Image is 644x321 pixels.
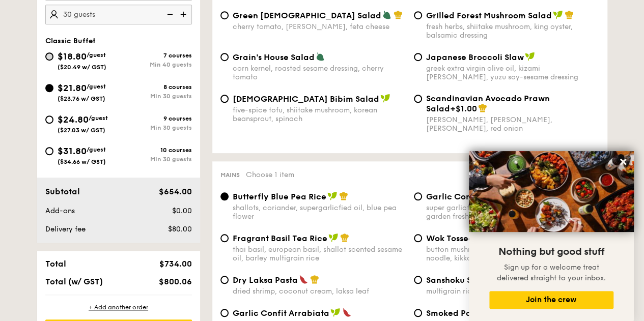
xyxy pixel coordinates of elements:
div: dried shrimp, coconut cream, laksa leaf [233,287,406,296]
img: icon-add.58712e84.svg [177,5,192,24]
span: ($34.66 w/ GST) [58,158,106,165]
span: Dry Laksa Pasta [233,275,298,285]
span: Garlic Confit Arrabiata [233,308,329,318]
span: Grilled Forest Mushroom Salad [426,11,552,20]
img: icon-chef-hat.a58ddaea.svg [394,10,403,19]
input: Scandinavian Avocado Prawn Salad+$1.00[PERSON_NAME], [PERSON_NAME], [PERSON_NAME], red onion [414,95,422,103]
input: Garlic Confit Aglio Oliosuper garlicfied oil, slow baked cherry tomatoes, garden fresh thyme [414,192,422,200]
span: Sign up for a welcome treat delivered straight to your inbox. [497,263,606,282]
span: Subtotal [45,187,80,196]
input: Grain's House Saladcorn kernel, roasted sesame dressing, cherry tomato [220,53,229,61]
span: [DEMOGRAPHIC_DATA] Bibim Salad [233,94,379,104]
span: $734.00 [159,259,191,269]
span: $24.80 [58,114,89,125]
img: icon-vegan.f8ff3823.svg [328,233,339,242]
div: Min 30 guests [119,93,192,100]
div: super garlicfied oil, slow baked cherry tomatoes, garden fresh thyme [426,203,599,221]
span: /guest [87,83,106,90]
div: fresh herbs, shiitake mushroom, king oyster, balsamic dressing [426,22,599,40]
button: Close [615,154,631,170]
span: Sanshoku Steamed Rice [426,275,523,285]
img: icon-chef-hat.a58ddaea.svg [310,275,319,284]
span: ($20.49 w/ GST) [58,64,106,71]
span: $21.80 [58,82,87,94]
img: icon-reduce.1d2dbef1.svg [161,5,177,24]
div: button mushroom, tricolour capsicum, cripsy egg noodle, kikkoman, super garlicfied oil [426,245,599,262]
div: 8 courses [119,83,192,91]
span: Total [45,259,66,269]
span: $800.06 [158,277,191,286]
div: greek extra virgin olive oil, kizami [PERSON_NAME], yuzu soy-sesame dressing [426,64,599,81]
img: DSC07876-Edit02-Large.jpeg [469,151,634,232]
div: [PERSON_NAME], [PERSON_NAME], [PERSON_NAME], red onion [426,115,599,133]
img: icon-spicy.37a8142b.svg [299,275,308,284]
input: Smoked Paprika Riceturmeric baked [PERSON_NAME] sweet paprika, tri-colour capsicum [414,309,422,317]
input: Wok Tossed Chow Meinbutton mushroom, tricolour capsicum, cripsy egg noodle, kikkoman, super garli... [414,234,422,242]
span: Choose 1 item [246,170,294,179]
span: Green [DEMOGRAPHIC_DATA] Salad [233,11,381,20]
img: icon-spicy.37a8142b.svg [342,308,351,317]
input: Butterfly Blue Pea Riceshallots, coriander, supergarlicfied oil, blue pea flower [220,192,229,200]
span: Fragrant Basil Tea Rice [233,234,327,243]
input: Japanese Broccoli Slawgreek extra virgin olive oil, kizami [PERSON_NAME], yuzu soy-sesame dressing [414,53,422,61]
span: Butterfly Blue Pea Rice [233,192,326,201]
span: ($23.76 w/ GST) [58,95,105,102]
div: Min 30 guests [119,156,192,163]
div: 9 courses [119,115,192,122]
img: icon-chef-hat.a58ddaea.svg [340,233,349,242]
input: [DEMOGRAPHIC_DATA] Bibim Saladfive-spice tofu, shiitake mushroom, korean beansprout, spinach [220,95,229,103]
input: $31.80/guest($34.66 w/ GST)10 coursesMin 30 guests [45,147,53,155]
input: Number of guests [45,5,192,24]
span: $654.00 [158,187,191,196]
span: $18.80 [58,51,87,62]
span: Japanese Broccoli Slaw [426,52,524,62]
input: Dry Laksa Pastadried shrimp, coconut cream, laksa leaf [220,276,229,284]
span: Wok Tossed Chow Mein [426,234,521,243]
div: 7 courses [119,52,192,59]
img: icon-vegan.f8ff3823.svg [327,191,338,200]
span: /guest [89,114,108,122]
div: five-spice tofu, shiitake mushroom, korean beansprout, spinach [233,106,406,123]
span: Nothing but good stuff [498,246,604,258]
img: icon-vegan.f8ff3823.svg [525,52,535,61]
button: Join the crew [489,291,613,309]
img: icon-vegan.f8ff3823.svg [330,308,341,317]
span: /guest [87,146,106,153]
input: Green [DEMOGRAPHIC_DATA] Saladcherry tomato, [PERSON_NAME], feta cheese [220,11,229,19]
span: Delivery fee [45,225,86,234]
span: +$1.00 [450,104,477,113]
div: Min 40 guests [119,61,192,68]
img: icon-vegetarian.fe4039eb.svg [382,10,391,19]
img: icon-vegan.f8ff3823.svg [553,10,563,19]
input: Garlic Confit Arrabiatacherry tomato concasse, garlic-infused olive oil, chilli flakes [220,309,229,317]
span: $0.00 [172,207,191,215]
span: Garlic Confit Aglio Olio [426,192,522,201]
span: /guest [87,51,106,59]
span: Total (w/ GST) [45,277,103,286]
div: + Add another order [45,303,192,311]
span: $31.80 [58,145,87,157]
img: icon-chef-hat.a58ddaea.svg [565,10,574,19]
div: 10 courses [119,147,192,154]
div: corn kernel, roasted sesame dressing, cherry tomato [233,64,406,81]
img: icon-chef-hat.a58ddaea.svg [478,103,487,112]
span: Classic Buffet [45,37,96,45]
span: Scandinavian Avocado Prawn Salad [426,94,550,113]
div: shallots, coriander, supergarlicfied oil, blue pea flower [233,203,406,221]
input: Grilled Forest Mushroom Saladfresh herbs, shiitake mushroom, king oyster, balsamic dressing [414,11,422,19]
div: multigrain rice, roasted black soybean [426,287,599,296]
img: icon-vegetarian.fe4039eb.svg [316,52,325,61]
input: Sanshoku Steamed Ricemultigrain rice, roasted black soybean [414,276,422,284]
input: Fragrant Basil Tea Ricethai basil, european basil, shallot scented sesame oil, barley multigrain ... [220,234,229,242]
input: $21.80/guest($23.76 w/ GST)8 coursesMin 30 guests [45,84,53,92]
span: Add-ons [45,207,75,215]
div: cherry tomato, [PERSON_NAME], feta cheese [233,22,406,31]
img: icon-chef-hat.a58ddaea.svg [339,191,348,200]
span: Smoked Paprika Rice [426,308,513,318]
span: Grain's House Salad [233,52,315,62]
img: icon-vegan.f8ff3823.svg [380,94,390,103]
span: $80.00 [167,225,191,234]
span: ($27.03 w/ GST) [58,127,105,134]
div: thai basil, european basil, shallot scented sesame oil, barley multigrain rice [233,245,406,262]
span: Mains [220,171,240,179]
